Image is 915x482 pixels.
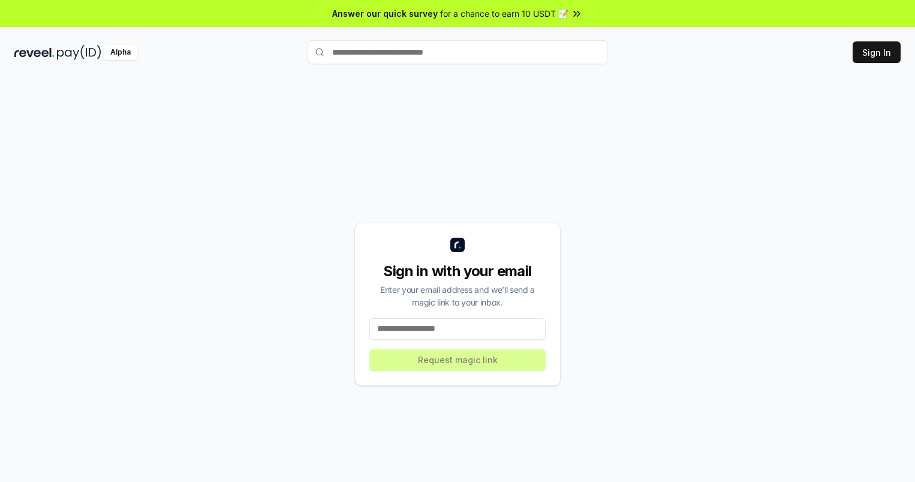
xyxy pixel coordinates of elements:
span: Answer our quick survey [332,7,438,20]
span: for a chance to earn 10 USDT 📝 [440,7,568,20]
button: Sign In [853,41,901,63]
div: Enter your email address and we’ll send a magic link to your inbox. [369,283,546,309]
div: Sign in with your email [369,262,546,281]
img: reveel_dark [14,45,55,60]
img: logo_small [450,238,465,252]
div: Alpha [104,45,137,60]
img: pay_id [57,45,101,60]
